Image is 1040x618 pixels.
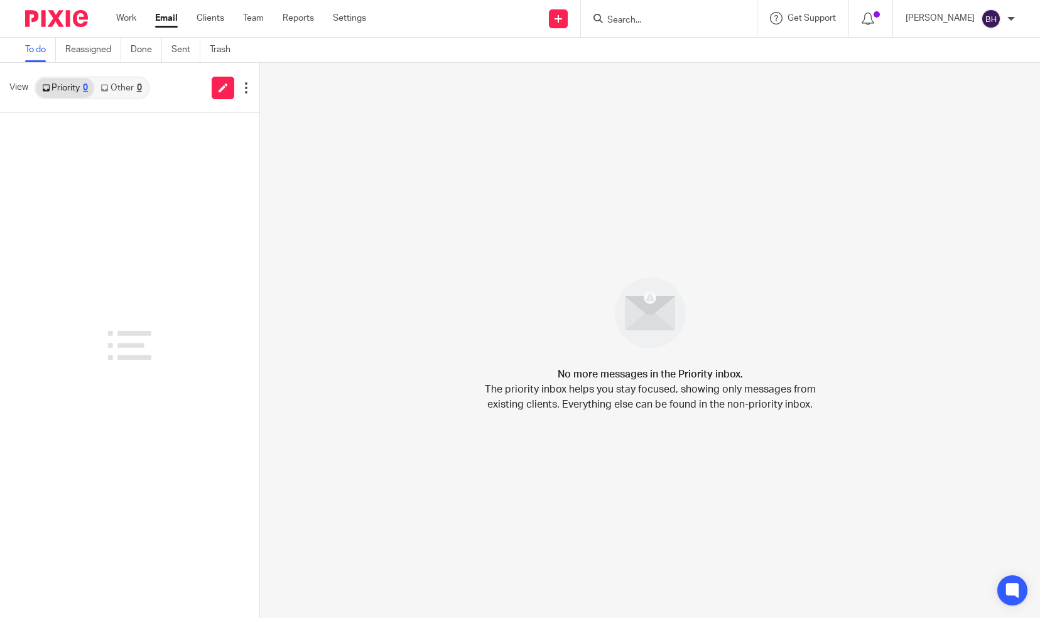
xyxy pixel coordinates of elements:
[210,38,240,62] a: Trash
[283,12,314,24] a: Reports
[333,12,366,24] a: Settings
[25,38,56,62] a: To do
[788,14,836,23] span: Get Support
[197,12,224,24] a: Clients
[981,9,1001,29] img: svg%3E
[607,269,694,357] img: image
[906,12,975,24] p: [PERSON_NAME]
[171,38,200,62] a: Sent
[116,12,136,24] a: Work
[558,367,743,382] h4: No more messages in the Priority inbox.
[243,12,264,24] a: Team
[606,15,719,26] input: Search
[25,10,88,27] img: Pixie
[155,12,178,24] a: Email
[484,382,816,412] p: The priority inbox helps you stay focused, showing only messages from existing clients. Everythin...
[36,78,94,98] a: Priority0
[131,38,162,62] a: Done
[9,81,28,94] span: View
[83,84,88,92] div: 0
[65,38,121,62] a: Reassigned
[94,78,148,98] a: Other0
[137,84,142,92] div: 0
